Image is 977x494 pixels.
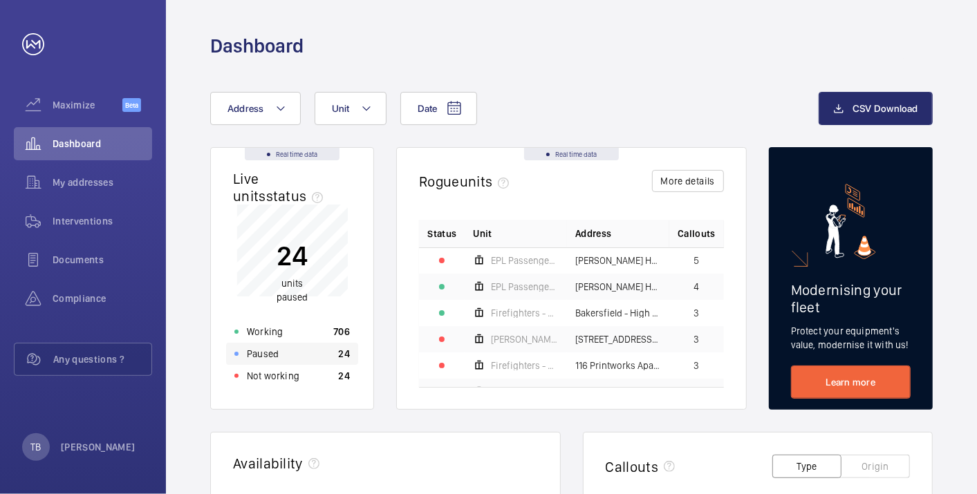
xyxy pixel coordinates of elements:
[491,334,559,344] span: [PERSON_NAME] Platform Lift
[575,282,661,292] span: [PERSON_NAME] House - [PERSON_NAME][GEOGRAPHIC_DATA]
[418,103,438,114] span: Date
[791,281,911,316] h2: Modernising your fleet
[791,365,911,399] a: Learn more
[53,214,152,228] span: Interventions
[460,173,515,190] span: units
[233,170,328,205] h2: Live units
[61,440,136,454] p: [PERSON_NAME]
[339,347,351,361] p: 24
[247,325,283,339] p: Working
[53,175,152,189] span: My addresses
[332,103,350,114] span: Unit
[678,227,716,240] span: Callouts
[575,334,661,344] span: [STREET_ADDRESS][PERSON_NAME] - [PERSON_NAME][GEOGRAPHIC_DATA]
[30,440,41,454] p: TB
[247,347,279,361] p: Paused
[826,184,876,259] img: marketing-card.svg
[233,455,303,472] h2: Availability
[694,361,699,370] span: 3
[277,292,308,303] span: paused
[819,92,933,125] button: CSV Download
[53,253,152,267] span: Documents
[841,455,910,478] button: Origin
[277,277,308,305] p: units
[277,239,308,274] p: 24
[427,227,456,240] p: Status
[694,334,699,344] span: 3
[491,361,559,370] span: Firefighters - EPL Flats 1-65 No 1
[339,369,351,383] p: 24
[853,103,918,114] span: CSV Download
[491,256,559,265] span: EPL Passenger Lift No 1
[400,92,477,125] button: Date
[53,137,152,151] span: Dashboard
[491,308,559,318] span: Firefighters - EPL Passenger Lift No 2
[53,98,122,112] span: Maximize
[53,352,151,366] span: Any questions ?
[53,292,152,305] span: Compliance
[122,98,141,112] span: Beta
[575,256,661,265] span: [PERSON_NAME] House - High Risk Building - [PERSON_NAME][GEOGRAPHIC_DATA]
[491,282,559,292] span: EPL Passenger Lift No 2
[266,187,329,205] span: status
[575,361,661,370] span: 116 Printworks Apartments Flats 1-65 - High Risk Building - 116 Printworks Apartments Flats 1-65
[575,308,661,318] span: Bakersfield - High Risk Building - [GEOGRAPHIC_DATA]
[315,92,387,125] button: Unit
[652,170,724,192] button: More details
[694,308,699,318] span: 3
[694,256,699,265] span: 5
[419,173,514,190] h2: Rogue
[210,92,301,125] button: Address
[791,324,911,352] p: Protect your equipment's value, modernise it with us!
[247,369,299,383] p: Not working
[772,455,841,478] button: Type
[524,148,619,160] div: Real time data
[473,227,492,240] span: Unit
[606,458,659,475] h2: Callouts
[227,103,264,114] span: Address
[694,282,699,292] span: 4
[333,325,350,339] p: 706
[575,227,611,240] span: Address
[210,33,304,59] h1: Dashboard
[245,148,339,160] div: Real time data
